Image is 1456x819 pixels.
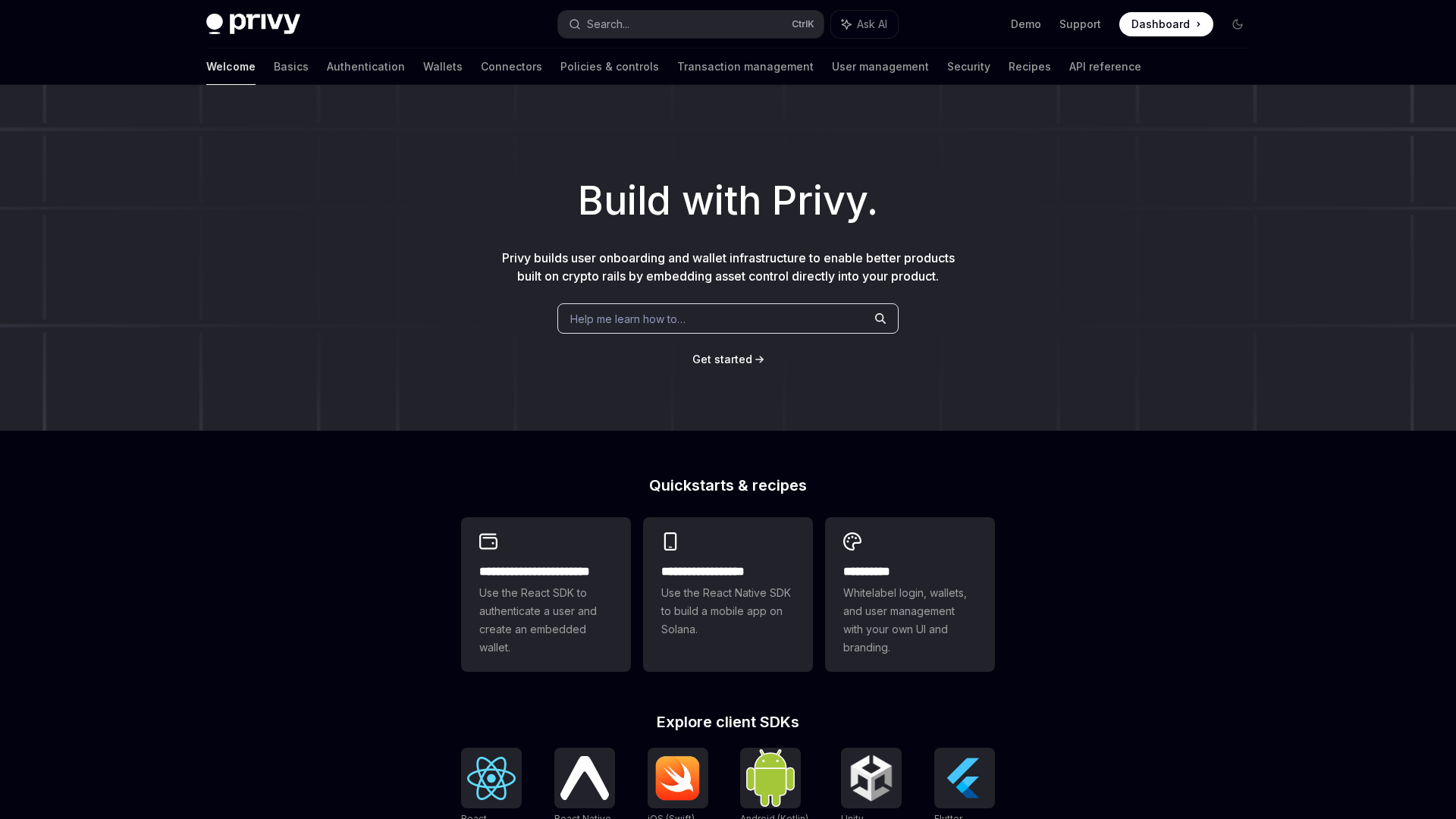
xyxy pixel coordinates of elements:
[661,584,795,639] span: Use the React Native SDK to build a mobile app on Solana.
[857,17,887,32] span: Ask AI
[692,353,752,366] span: Get started
[560,49,659,85] a: Policies & controls
[327,49,405,85] a: Authentication
[654,755,702,801] img: iOS (Swift)
[1009,49,1051,85] a: Recipes
[467,757,516,800] img: React
[1131,17,1190,32] span: Dashboard
[643,517,813,672] a: **** **** **** ***Use the React Native SDK to build a mobile app on Solana.
[560,756,609,799] img: React Native
[831,11,898,38] button: Ask AI
[746,749,795,806] img: Android (Kotlin)
[940,754,989,802] img: Flutter
[1069,49,1141,85] a: API reference
[206,14,300,35] img: dark logo
[570,311,686,327] span: Help me learn how to…
[274,49,309,85] a: Basics
[24,171,1432,231] h1: Build with Privy.
[423,49,463,85] a: Wallets
[847,754,896,802] img: Unity
[1225,12,1250,36] button: Toggle dark mode
[502,250,955,284] span: Privy builds user onboarding and wallet infrastructure to enable better products built on crypto ...
[677,49,814,85] a: Transaction management
[1011,17,1041,32] a: Demo
[479,584,613,657] span: Use the React SDK to authenticate a user and create an embedded wallet.
[825,517,995,672] a: **** *****Whitelabel login, wallets, and user management with your own UI and branding.
[587,15,629,33] div: Search...
[206,49,256,85] a: Welcome
[692,352,752,367] a: Get started
[947,49,990,85] a: Security
[832,49,929,85] a: User management
[1059,17,1101,32] a: Support
[461,714,995,730] h2: Explore client SDKs
[843,584,977,657] span: Whitelabel login, wallets, and user management with your own UI and branding.
[461,478,995,493] h2: Quickstarts & recipes
[792,18,814,30] span: Ctrl K
[1119,12,1213,36] a: Dashboard
[558,11,824,38] button: Search...CtrlK
[481,49,542,85] a: Connectors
